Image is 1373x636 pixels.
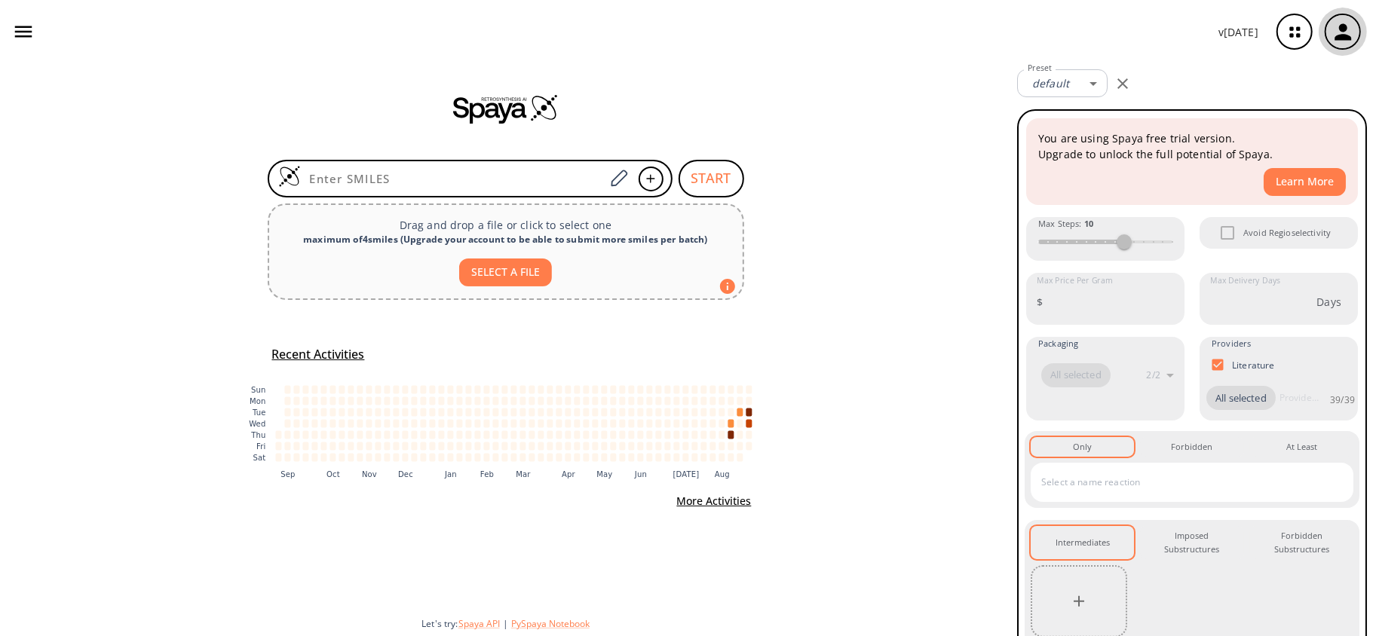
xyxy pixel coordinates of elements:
button: Forbidden Substructures [1250,526,1353,560]
text: Apr [562,470,575,479]
p: $ [1037,294,1043,310]
text: Mon [249,397,265,405]
label: Max Price Per Gram [1037,275,1113,286]
text: Sep [280,470,295,479]
button: SELECT A FILE [459,258,552,286]
g: cell [275,385,752,461]
text: Fri [256,442,265,451]
span: All selected [1041,368,1111,383]
text: Sun [251,386,265,394]
text: Mar [516,470,531,479]
text: Jun [633,470,646,479]
button: Imposed Substructures [1140,526,1243,560]
text: Aug [715,470,730,479]
div: maximum of 4 smiles ( Upgrade your account to be able to submit more smiles per batch ) [281,233,731,246]
label: Max Delivery Days [1210,275,1280,286]
div: Forbidden [1171,440,1212,454]
text: Feb [480,470,493,479]
p: 2 / 2 [1147,368,1160,381]
img: Spaya logo [453,93,559,124]
span: Packaging [1038,337,1078,350]
text: Sat [253,454,265,462]
text: [DATE] [673,470,699,479]
p: Days [1316,294,1341,310]
button: Learn More [1264,168,1346,196]
span: Providers [1212,337,1251,350]
span: Avoid Regioselectivity [1243,226,1331,240]
button: Forbidden [1140,437,1243,457]
div: Intermediates [1056,536,1110,549]
g: y-axis tick label [249,386,265,462]
label: Preset [1028,63,1052,74]
text: Oct [326,470,340,479]
span: | [500,617,511,630]
button: PySpaya Notebook [511,617,590,630]
text: Nov [362,470,377,479]
text: Wed [249,420,265,428]
button: At Least [1250,437,1353,457]
text: May [596,470,612,479]
g: x-axis tick label [280,470,730,479]
text: Tue [251,408,265,417]
span: Max Steps : [1038,217,1093,231]
div: Let's try: [421,617,1005,630]
div: Forbidden Substructures [1262,529,1341,557]
input: Select a name reaction [1037,470,1324,494]
text: Thu [250,431,265,439]
button: START [679,160,744,197]
text: Jan [444,470,457,479]
button: Intermediates [1031,526,1134,560]
p: Literature [1232,359,1275,372]
strong: 10 [1084,218,1093,229]
button: More Activities [671,488,758,515]
button: Recent Activities [266,342,371,367]
div: Imposed Substructures [1152,529,1231,557]
button: Spaya API [458,617,500,630]
p: Drag and drop a file or click to select one [281,217,731,233]
em: default [1032,76,1069,90]
p: v [DATE] [1218,24,1258,40]
img: Logo Spaya [278,165,301,188]
button: Only [1031,437,1134,457]
div: Only [1073,440,1092,454]
input: Enter SMILES [301,171,605,186]
div: At Least [1286,440,1317,454]
h5: Recent Activities [272,347,365,362]
p: You are using Spaya free trial version. Upgrade to unlock the full potential of Spaya. [1038,130,1346,162]
p: 39 / 39 [1330,393,1355,406]
text: Dec [398,470,413,479]
span: All selected [1206,391,1276,406]
input: Provider name [1276,386,1322,410]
